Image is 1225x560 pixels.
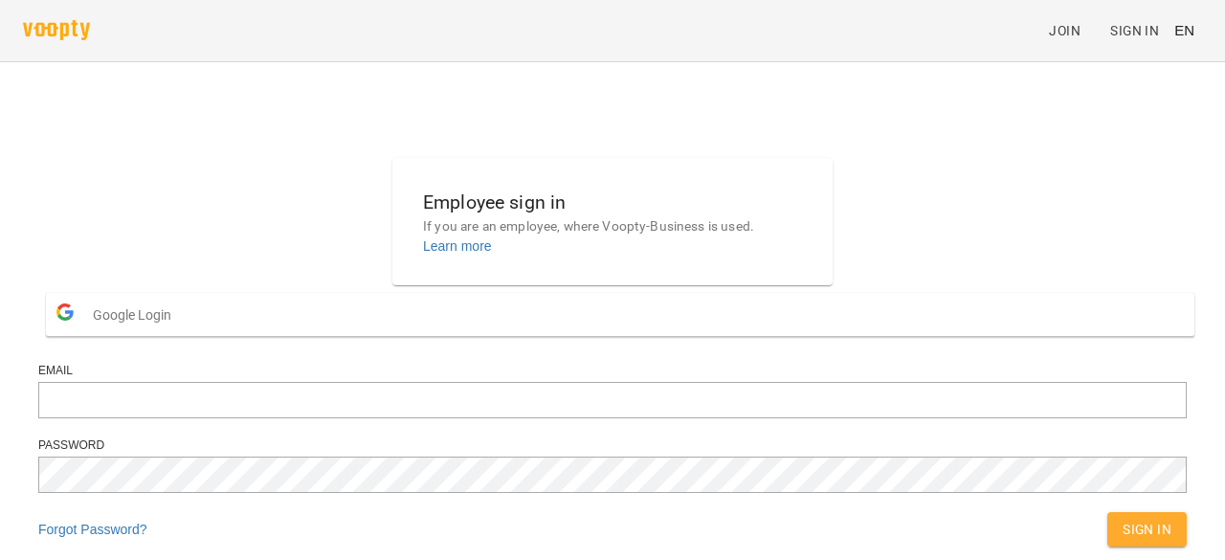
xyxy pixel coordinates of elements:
button: Google Login [46,293,1194,336]
a: Learn more [423,238,492,254]
div: Email [38,363,1187,379]
h6: Employee sign in [423,188,802,217]
button: Employee sign inIf you are an employee, where Voopty-Business is used.Learn more [408,172,817,271]
span: Sign In [1110,19,1159,42]
p: If you are an employee, where Voopty-Business is used. [423,217,802,236]
div: Password [38,437,1187,454]
span: EN [1174,20,1194,40]
a: Forgot Password? [38,522,147,537]
span: Join [1049,19,1080,42]
span: Google Login [93,296,181,334]
span: Sign In [1123,518,1171,541]
a: Join [1041,13,1102,48]
a: Sign In [1102,13,1167,48]
img: voopty.png [23,20,90,40]
button: EN [1167,12,1202,48]
button: Sign In [1107,512,1187,547]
